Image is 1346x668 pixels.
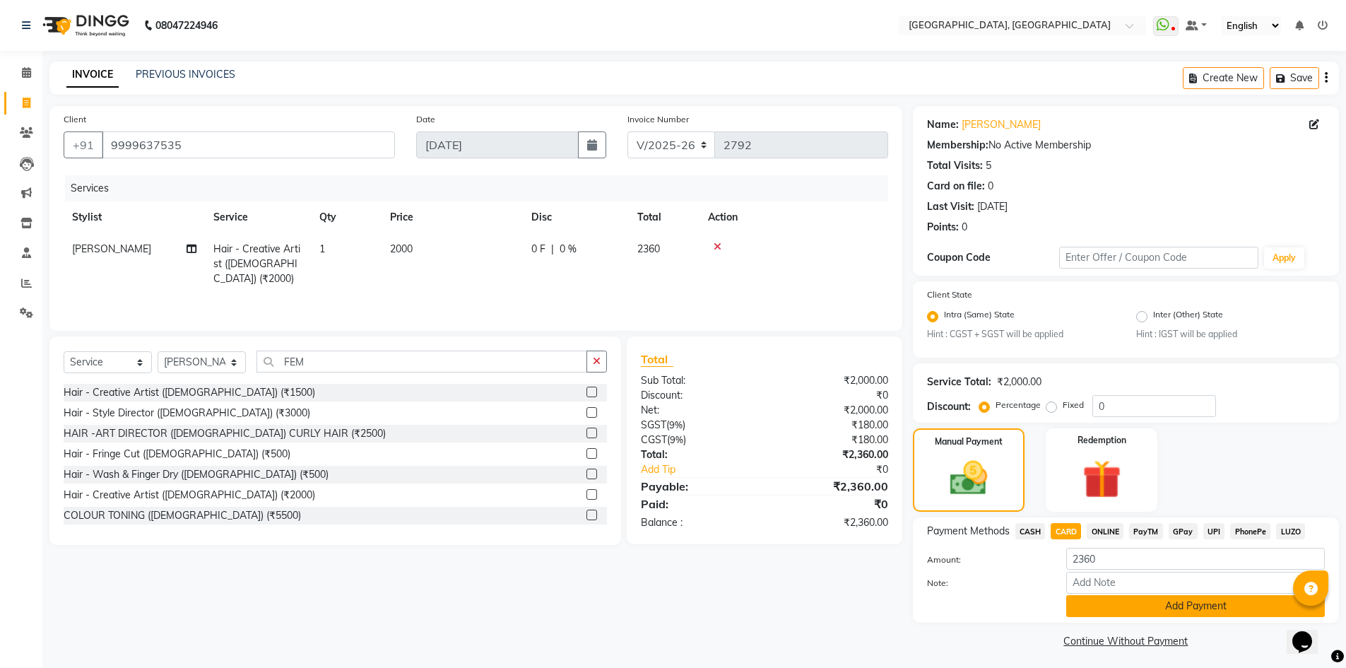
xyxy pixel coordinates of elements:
[996,399,1041,411] label: Percentage
[560,242,577,257] span: 0 %
[382,201,523,233] th: Price
[787,462,899,477] div: ₹0
[256,351,587,373] input: Search or Scan
[64,447,290,462] div: Hair - Fringe Cut ([DEMOGRAPHIC_DATA]) (₹500)
[641,433,667,446] span: CGST
[764,388,899,403] div: ₹0
[916,634,1336,649] a: Continue Without Payment
[1087,523,1123,539] span: ONLINE
[629,201,699,233] th: Total
[927,328,1116,341] small: Hint : CGST + SGST will be applied
[670,434,683,445] span: 9%
[64,113,86,126] label: Client
[927,288,972,301] label: Client State
[213,242,300,285] span: Hair - Creative Artist ([DEMOGRAPHIC_DATA]) (₹2000)
[1129,523,1163,539] span: PayTM
[1015,523,1046,539] span: CASH
[205,201,311,233] th: Service
[1270,67,1319,89] button: Save
[944,308,1015,325] label: Intra (Same) State
[764,515,899,530] div: ₹2,360.00
[699,201,888,233] th: Action
[927,117,959,132] div: Name:
[319,242,325,255] span: 1
[986,158,991,173] div: 5
[764,403,899,418] div: ₹2,000.00
[630,496,764,512] div: Paid:
[927,524,1010,539] span: Payment Methods
[1066,572,1325,594] input: Add Note
[64,385,315,400] div: Hair - Creative Artist ([DEMOGRAPHIC_DATA]) (₹1500)
[630,418,764,433] div: ( )
[1287,611,1332,654] iframe: chat widget
[764,433,899,447] div: ₹180.00
[1070,455,1133,503] img: _gift.svg
[627,113,689,126] label: Invoice Number
[1203,523,1225,539] span: UPI
[64,131,103,158] button: +91
[1078,434,1126,447] label: Redemption
[551,242,554,257] span: |
[630,478,764,495] div: Payable:
[630,515,764,530] div: Balance :
[988,179,993,194] div: 0
[764,418,899,433] div: ₹180.00
[927,399,971,414] div: Discount:
[1066,595,1325,617] button: Add Payment
[630,373,764,388] div: Sub Total:
[927,138,988,153] div: Membership:
[630,447,764,462] div: Total:
[72,242,151,255] span: [PERSON_NAME]
[64,406,310,421] div: Hair - Style Director ([DEMOGRAPHIC_DATA]) (₹3000)
[641,418,666,431] span: SGST
[1136,328,1325,341] small: Hint : IGST will be applied
[935,435,1003,448] label: Manual Payment
[1051,523,1081,539] span: CARD
[1183,67,1264,89] button: Create New
[64,467,329,482] div: Hair - Wash & Finger Dry ([DEMOGRAPHIC_DATA]) (₹500)
[997,375,1041,389] div: ₹2,000.00
[927,158,983,173] div: Total Visits:
[390,242,413,255] span: 2000
[531,242,545,257] span: 0 F
[1169,523,1198,539] span: GPay
[155,6,218,45] b: 08047224946
[65,175,899,201] div: Services
[764,373,899,388] div: ₹2,000.00
[136,68,235,81] a: PREVIOUS INVOICES
[927,179,985,194] div: Card on file:
[927,375,991,389] div: Service Total:
[1153,308,1223,325] label: Inter (Other) State
[630,433,764,447] div: ( )
[669,419,683,430] span: 9%
[1063,399,1084,411] label: Fixed
[416,113,435,126] label: Date
[102,131,395,158] input: Search by Name/Mobile/Email/Code
[764,496,899,512] div: ₹0
[64,201,205,233] th: Stylist
[916,577,1056,590] label: Note:
[641,352,673,367] span: Total
[66,62,119,88] a: INVOICE
[523,201,629,233] th: Disc
[64,508,301,523] div: COLOUR TONING ([DEMOGRAPHIC_DATA]) (₹5500)
[64,426,386,441] div: HAIR -ART DIRECTOR ([DEMOGRAPHIC_DATA]) CURLY HAIR (₹2500)
[1230,523,1270,539] span: PhonePe
[962,117,1041,132] a: [PERSON_NAME]
[36,6,133,45] img: logo
[962,220,967,235] div: 0
[1059,247,1258,269] input: Enter Offer / Coupon Code
[637,242,660,255] span: 2360
[927,250,1060,265] div: Coupon Code
[916,553,1056,566] label: Amount:
[927,220,959,235] div: Points:
[927,199,974,214] div: Last Visit:
[630,388,764,403] div: Discount:
[1276,523,1305,539] span: LUZO
[764,478,899,495] div: ₹2,360.00
[1264,247,1304,269] button: Apply
[927,138,1325,153] div: No Active Membership
[1066,548,1325,570] input: Amount
[311,201,382,233] th: Qty
[977,199,1008,214] div: [DATE]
